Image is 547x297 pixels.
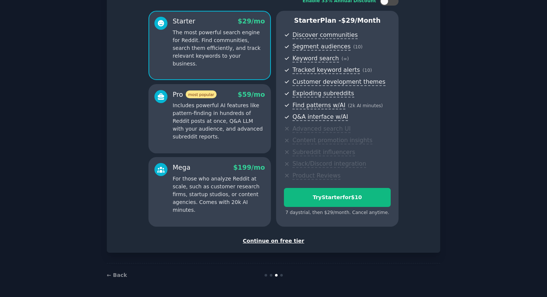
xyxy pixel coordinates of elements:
div: Pro [173,90,217,99]
span: Tracked keyword alerts [292,66,360,74]
div: Starter [173,17,195,26]
span: Customer development themes [292,78,386,86]
span: $ 199 /mo [233,164,265,171]
div: Try Starter for $10 [284,194,390,201]
span: Segment audiences [292,43,351,51]
span: Q&A interface w/AI [292,113,348,121]
span: Discover communities [292,31,358,39]
span: Product Reviews [292,172,340,180]
span: Exploding subreddits [292,90,354,98]
span: Find patterns w/AI [292,102,345,109]
span: Slack/Discord integration [292,160,366,168]
p: The most powerful search engine for Reddit. Find communities, search them efficiently, and track ... [173,29,265,68]
p: For those who analyze Reddit at scale, such as customer research firms, startup studios, or conte... [173,175,265,214]
div: Mega [173,163,191,172]
button: TryStarterfor$10 [284,188,391,207]
span: ( 10 ) [362,68,372,73]
span: Keyword search [292,55,339,63]
span: Subreddit influencers [292,148,355,156]
span: most popular [186,90,217,98]
span: Content promotion insights [292,137,372,144]
a: ← Back [107,272,127,278]
span: ( ∞ ) [342,56,349,61]
span: ( 2k AI minutes ) [348,103,383,108]
div: Continue on free tier [115,237,432,245]
span: ( 10 ) [353,44,362,49]
span: $ 29 /mo [238,17,265,25]
span: $ 29 /month [341,17,381,24]
span: $ 59 /mo [238,91,265,98]
p: Starter Plan - [284,16,391,25]
p: Includes powerful AI features like pattern-finding in hundreds of Reddit posts at once, Q&A LLM w... [173,102,265,141]
span: Advanced search UI [292,125,351,133]
div: 7 days trial, then $ 29 /month . Cancel anytime. [284,210,391,216]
